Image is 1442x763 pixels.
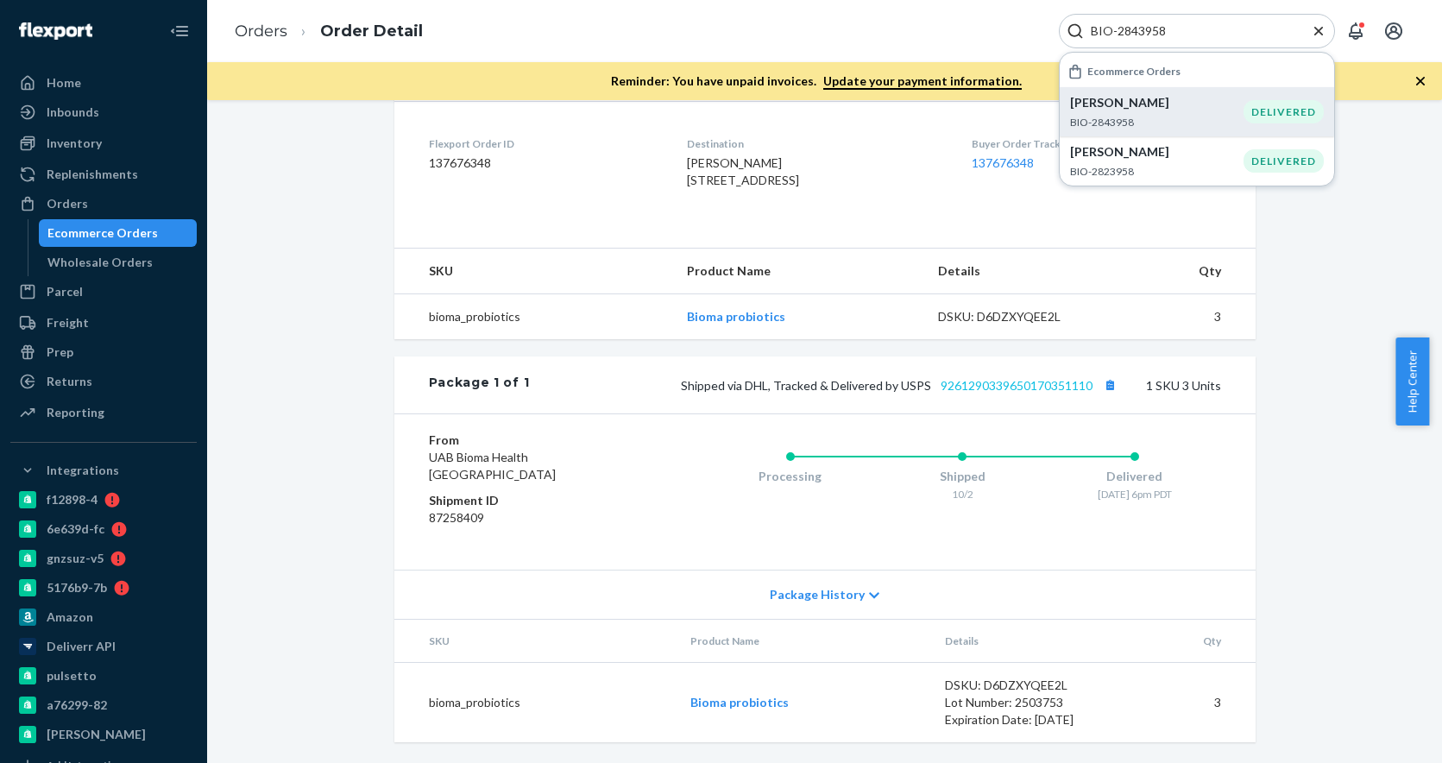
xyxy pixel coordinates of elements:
[47,254,153,271] div: Wholesale Orders
[10,309,197,337] a: Freight
[47,491,98,508] div: f12898-4
[10,486,197,514] a: f12898-4
[1310,22,1327,41] button: Close Search
[704,468,877,485] div: Processing
[10,721,197,748] a: [PERSON_NAME]
[47,373,92,390] div: Returns
[10,338,197,366] a: Prep
[320,22,423,41] a: Order Detail
[10,545,197,572] a: gnzsuz-v5
[690,695,789,709] a: Bioma probiotics
[677,620,931,663] th: Product Name
[47,314,89,331] div: Freight
[429,374,530,396] div: Package 1 of 1
[394,294,673,340] td: bioma_probiotics
[1048,468,1221,485] div: Delivered
[10,515,197,543] a: 6e639d-fc
[10,457,197,484] button: Integrations
[945,711,1107,728] div: Expiration Date: [DATE]
[47,550,104,567] div: gnzsuz-v5
[1244,100,1324,123] div: DELIVERED
[429,492,635,509] dt: Shipment ID
[931,620,1121,663] th: Details
[47,579,107,596] div: 5176b9-7b
[1114,249,1256,294] th: Qty
[235,22,287,41] a: Orders
[1244,149,1324,173] div: DELIVERED
[39,249,198,276] a: Wholesale Orders
[47,520,104,538] div: 6e639d-fc
[10,69,197,97] a: Home
[47,697,107,714] div: a76299-82
[429,450,556,482] span: UAB Bioma Health [GEOGRAPHIC_DATA]
[47,166,138,183] div: Replenishments
[687,136,944,151] dt: Destination
[945,677,1107,694] div: DSKU: D6DZXYQEE2L
[1121,663,1256,743] td: 3
[941,378,1093,393] a: 9261290339650170351110
[687,309,785,324] a: Bioma probiotics
[394,249,673,294] th: SKU
[47,609,93,626] div: Amazon
[47,667,97,684] div: pulsetto
[876,468,1048,485] div: Shipped
[10,603,197,631] a: Amazon
[47,462,119,479] div: Integrations
[10,633,197,660] a: Deliverr API
[10,129,197,157] a: Inventory
[10,190,197,218] a: Orders
[47,195,88,212] div: Orders
[972,155,1034,170] a: 137676348
[945,694,1107,711] div: Lot Number: 2503753
[611,73,1022,90] p: Reminder: You have unpaid invoices.
[687,155,799,187] span: [PERSON_NAME] [STREET_ADDRESS]
[1048,487,1221,501] div: [DATE] 6pm PDT
[47,344,73,361] div: Prep
[10,662,197,690] a: pulsetto
[938,308,1100,325] div: DSKU: D6DZXYQEE2L
[1070,164,1244,179] p: BIO-2823958
[972,136,1220,151] dt: Buyer Order Tracking
[429,432,635,449] dt: From
[1376,14,1411,48] button: Open account menu
[429,136,659,151] dt: Flexport Order ID
[10,691,197,719] a: a76299-82
[1084,22,1296,40] input: Search Input
[1070,115,1244,129] p: BIO-2843958
[770,586,865,603] span: Package History
[10,399,197,426] a: Reporting
[1121,620,1256,663] th: Qty
[673,249,924,294] th: Product Name
[221,6,437,57] ol: breadcrumbs
[394,620,677,663] th: SKU
[876,487,1048,501] div: 10/2
[162,14,197,48] button: Close Navigation
[47,74,81,91] div: Home
[1067,22,1084,40] svg: Search Icon
[681,378,1122,393] span: Shipped via DHL, Tracked & Delivered by USPS
[1395,337,1429,426] button: Help Center
[394,663,677,743] td: bioma_probiotics
[47,135,102,152] div: Inventory
[10,368,197,395] a: Returns
[1070,94,1244,111] div: [PERSON_NAME]
[47,283,83,300] div: Parcel
[1338,14,1373,48] button: Open notifications
[1114,294,1256,340] td: 3
[429,154,659,172] dd: 137676348
[529,374,1220,396] div: 1 SKU 3 Units
[47,638,116,655] div: Deliverr API
[1099,374,1122,396] button: Copy tracking number
[10,98,197,126] a: Inbounds
[19,22,92,40] img: Flexport logo
[47,404,104,421] div: Reporting
[823,73,1022,90] a: Update your payment information.
[10,278,197,306] a: Parcel
[1087,66,1181,77] h6: Ecommerce Orders
[47,104,99,121] div: Inbounds
[10,161,197,188] a: Replenishments
[10,574,197,602] a: 5176b9-7b
[47,224,158,242] div: Ecommerce Orders
[429,509,635,527] dd: 87258409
